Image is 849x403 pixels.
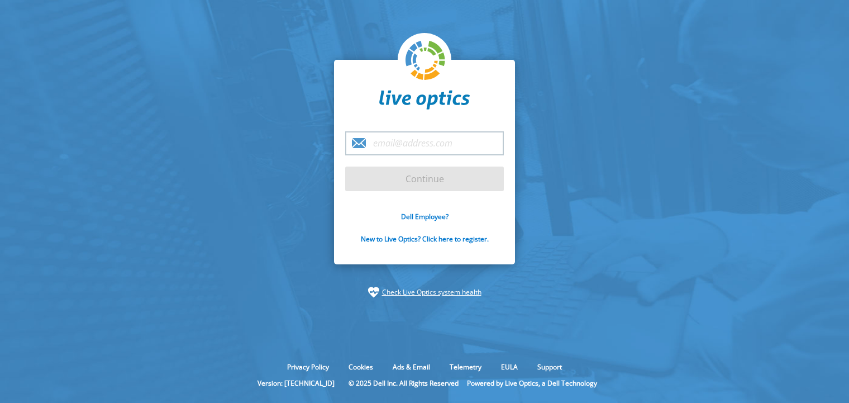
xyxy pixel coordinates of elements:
[529,362,570,372] a: Support
[279,362,337,372] a: Privacy Policy
[361,234,489,244] a: New to Live Optics? Click here to register.
[340,362,381,372] a: Cookies
[343,378,464,388] li: © 2025 Dell Inc. All Rights Reserved
[384,362,438,372] a: Ads & Email
[252,378,340,388] li: Version: [TECHNICAL_ID]
[441,362,490,372] a: Telemetry
[345,131,504,155] input: email@address.com
[493,362,526,372] a: EULA
[401,212,449,221] a: Dell Employee?
[382,287,481,298] a: Check Live Optics system health
[368,287,379,298] img: status-check-icon.svg
[379,90,470,110] img: liveoptics-word.svg
[467,378,597,388] li: Powered by Live Optics, a Dell Technology
[406,41,446,81] img: liveoptics-logo.svg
